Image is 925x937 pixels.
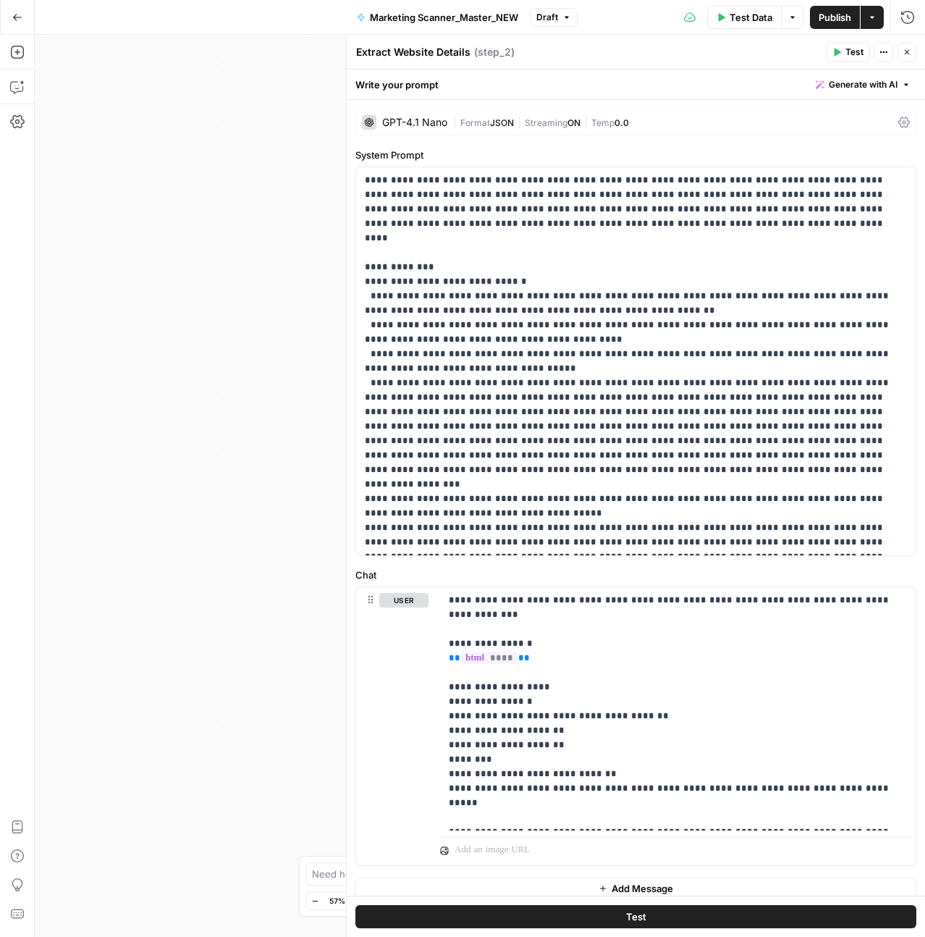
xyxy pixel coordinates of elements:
[536,11,558,24] span: Draft
[355,568,916,582] label: Chat
[819,10,851,25] span: Publish
[356,587,428,865] div: user
[826,43,870,62] button: Test
[355,905,916,928] button: Test
[580,114,591,129] span: |
[348,6,527,29] button: Marketing Scanner_Master_NEW
[845,46,863,59] span: Test
[810,75,916,94] button: Generate with AI
[514,114,525,129] span: |
[382,117,447,127] div: GPT-4.1 Nano
[474,45,515,59] span: ( step_2 )
[591,117,614,128] span: Temp
[707,6,781,29] button: Test Data
[460,117,490,128] span: Format
[379,593,428,608] button: user
[490,117,514,128] span: JSON
[525,117,567,128] span: Streaming
[829,78,897,91] span: Generate with AI
[730,10,772,25] span: Test Data
[356,45,470,59] textarea: Extract Website Details
[355,148,916,162] label: System Prompt
[567,117,580,128] span: ON
[453,114,460,129] span: |
[355,878,916,899] button: Add Message
[530,8,578,27] button: Draft
[626,909,646,924] span: Test
[329,895,345,907] span: 57%
[810,6,860,29] button: Publish
[370,10,518,25] span: Marketing Scanner_Master_NEW
[614,117,629,128] span: 0.0
[612,881,673,896] span: Add Message
[347,70,925,99] div: Write your prompt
